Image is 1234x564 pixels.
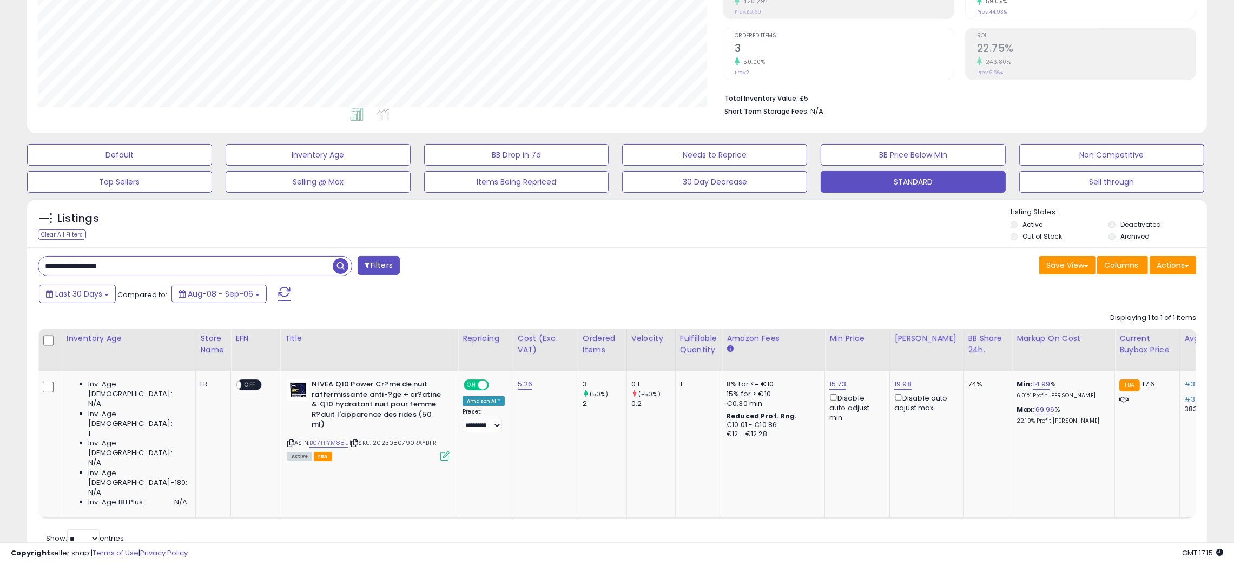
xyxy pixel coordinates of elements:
[226,144,411,166] button: Inventory Age
[735,33,953,39] span: Ordered Items
[188,288,253,299] span: Aug-08 - Sep-06
[11,548,188,559] div: seller snap | |
[235,333,275,344] div: EFN
[735,42,953,57] h2: 3
[39,285,116,303] button: Last 30 Days
[740,58,765,66] small: 50.00%
[1017,404,1035,415] b: Max:
[1019,144,1204,166] button: Non Competitive
[358,256,400,275] button: Filters
[1017,392,1106,399] p: 6.01% Profit [PERSON_NAME]
[287,452,312,461] span: All listings currently available for purchase on Amazon
[821,171,1006,193] button: STANDARD
[314,452,332,461] span: FBA
[1017,379,1106,399] div: %
[680,379,714,389] div: 1
[1120,220,1161,229] label: Deactivated
[968,333,1007,356] div: BB Share 24h.
[174,497,187,507] span: N/A
[622,144,807,166] button: Needs to Reprice
[424,144,609,166] button: BB Drop in 7d
[38,229,86,240] div: Clear All Filters
[977,33,1196,39] span: ROI
[1011,207,1207,218] p: Listing States:
[88,429,90,438] span: 1
[88,399,101,409] span: N/A
[88,488,101,497] span: N/A
[88,379,187,399] span: Inv. Age [DEMOGRAPHIC_DATA]:
[1033,379,1051,390] a: 14.99
[724,94,798,103] b: Total Inventory Value:
[1097,256,1148,274] button: Columns
[727,333,820,344] div: Amazon Fees
[287,379,450,460] div: ASIN:
[977,69,1003,76] small: Prev: 6.56%
[93,548,138,558] a: Terms of Use
[583,333,622,356] div: Ordered Items
[487,381,505,390] span: OFF
[680,333,717,356] div: Fulfillable Quantity
[88,438,187,458] span: Inv. Age [DEMOGRAPHIC_DATA]:
[55,288,102,299] span: Last 30 Days
[735,69,749,76] small: Prev: 2
[727,389,816,399] div: 15% for > €10
[735,9,761,15] small: Prev: £0.69
[829,379,846,390] a: 15.73
[287,379,309,401] img: 41QJL4gGgYL._SL40_.jpg
[1119,379,1139,391] small: FBA
[1012,329,1115,371] th: The percentage added to the cost of goods (COGS) that forms the calculator for Min & Max prices.
[829,392,881,423] div: Disable auto adjust min
[312,379,443,432] b: NIVEA Q10 Power Cr?me de nuit raffermissante anti-?ge + cr?atine & Q10 hydratant nuit pour femme ...
[349,438,437,447] span: | SKU: 2023080790RAYBFR
[226,171,411,193] button: Selling @ Max
[117,290,167,300] span: Compared to:
[465,381,478,390] span: ON
[1184,394,1215,404] span: #34,753
[1182,548,1223,558] span: 2025-10-7 17:15 GMT
[1017,333,1110,344] div: Markup on Cost
[1150,256,1196,274] button: Actions
[424,171,609,193] button: Items Being Repriced
[968,379,1004,389] div: 74%
[622,171,807,193] button: 30 Day Decrease
[1184,379,1202,389] span: #315
[1143,379,1155,389] span: 17.6
[88,468,187,488] span: Inv. Age [DEMOGRAPHIC_DATA]-180:
[57,211,99,226] h5: Listings
[829,333,885,344] div: Min Price
[88,458,101,468] span: N/A
[1022,220,1042,229] label: Active
[200,333,226,356] div: Store Name
[724,107,809,116] b: Short Term Storage Fees:
[810,106,823,116] span: N/A
[727,399,816,409] div: €0.30 min
[631,333,671,344] div: Velocity
[727,430,816,439] div: €12 - €12.28
[463,333,509,344] div: Repricing
[1035,404,1055,415] a: 69.96
[977,9,1007,15] small: Prev: 44.93%
[67,333,191,344] div: Inventory Age
[463,408,505,432] div: Preset:
[727,379,816,389] div: 8% for <= €10
[724,91,1188,104] li: £5
[894,333,959,344] div: [PERSON_NAME]
[977,42,1196,57] h2: 22.75%
[46,533,124,543] span: Show: entries
[1019,171,1204,193] button: Sell through
[11,548,50,558] strong: Copyright
[727,344,733,354] small: Amazon Fees.
[1022,232,1062,241] label: Out of Stock
[631,379,675,389] div: 0.1
[88,497,145,507] span: Inv. Age 181 Plus:
[982,58,1011,66] small: 246.80%
[463,396,505,406] div: Amazon AI *
[518,379,533,390] a: 5.26
[1120,232,1150,241] label: Archived
[894,379,912,390] a: 19.98
[1017,417,1106,425] p: 22.10% Profit [PERSON_NAME]
[1119,333,1175,356] div: Current Buybox Price
[1017,405,1106,425] div: %
[1017,379,1033,389] b: Min:
[88,409,187,429] span: Inv. Age [DEMOGRAPHIC_DATA]:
